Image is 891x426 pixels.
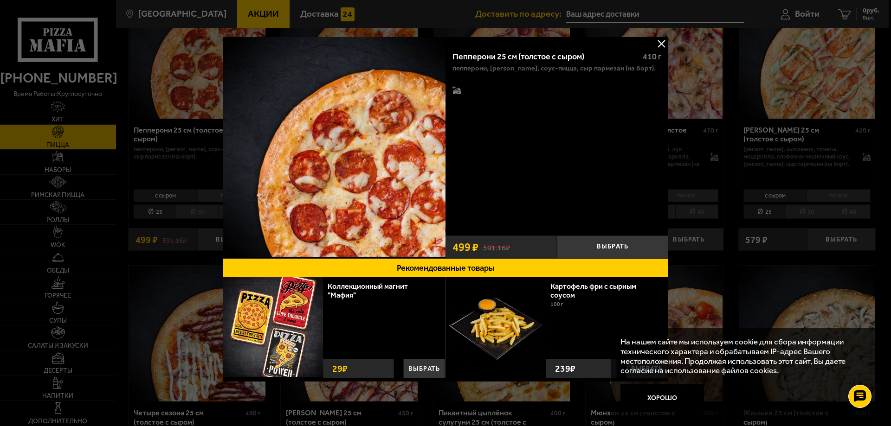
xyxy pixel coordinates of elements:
[403,359,445,378] button: Выбрать
[223,258,668,277] button: Рекомендованные товары
[223,34,445,257] img: Пепперони 25 см (толстое с сыром)
[620,384,704,412] button: Хорошо
[452,242,478,253] span: 499 ₽
[223,34,445,258] a: Пепперони 25 см (толстое с сыром)
[550,301,563,307] span: 100 г
[553,359,578,378] strong: 239 ₽
[452,64,656,72] p: пепперони, [PERSON_NAME], соус-пицца, сыр пармезан (на борт).
[330,359,350,378] strong: 29 ₽
[483,242,510,252] s: 591.16 ₽
[620,337,864,375] p: На нашем сайте мы используем cookie для сбора информации технического характера и обрабатываем IP...
[328,282,408,299] a: Коллекционный магнит "Мафия"
[452,52,635,62] div: Пепперони 25 см (толстое с сыром)
[550,282,636,299] a: Картофель фри с сырным соусом
[643,51,661,62] span: 410 г
[557,235,668,258] button: Выбрать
